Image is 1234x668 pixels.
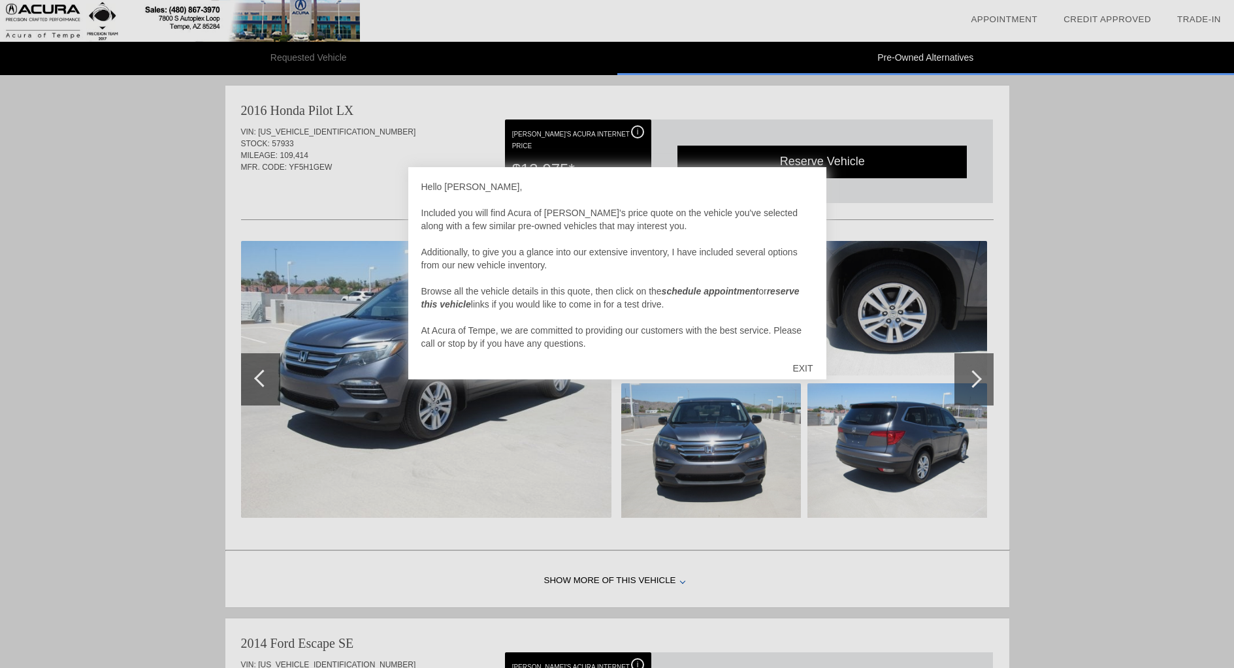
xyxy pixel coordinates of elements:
em: schedule appointment [662,286,759,296]
div: EXIT [779,349,826,388]
a: Appointment [971,14,1037,24]
a: Credit Approved [1064,14,1151,24]
a: Trade-In [1177,14,1221,24]
div: Hello [PERSON_NAME], Included you will find Acura of [PERSON_NAME]'s price quote on the vehicle y... [421,180,813,350]
em: reserve this vehicle [421,286,800,310]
